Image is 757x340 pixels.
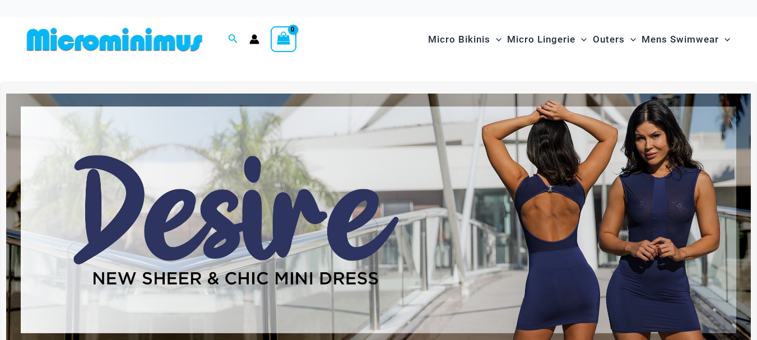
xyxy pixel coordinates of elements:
a: Micro LingerieMenu ToggleMenu Toggle [504,22,589,57]
span: Menu Toggle [625,25,636,54]
span: Micro Lingerie [507,25,575,54]
a: View Shopping Cart, empty [271,26,296,52]
span: Outers [593,25,625,54]
nav: Site Navigation [424,21,735,58]
a: OutersMenu ToggleMenu Toggle [590,22,639,57]
span: Menu Toggle [490,25,501,54]
span: Micro Bikinis [428,25,490,54]
img: MM SHOP LOGO FLAT [22,27,207,52]
span: Menu Toggle [575,25,587,54]
span: Mens Swimwear [642,25,719,54]
a: Micro BikinisMenu ToggleMenu Toggle [425,22,504,57]
span: Menu Toggle [719,25,730,54]
a: Account icon link [249,34,259,44]
a: Search icon link [228,32,238,46]
a: Mens SwimwearMenu ToggleMenu Toggle [639,22,733,57]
